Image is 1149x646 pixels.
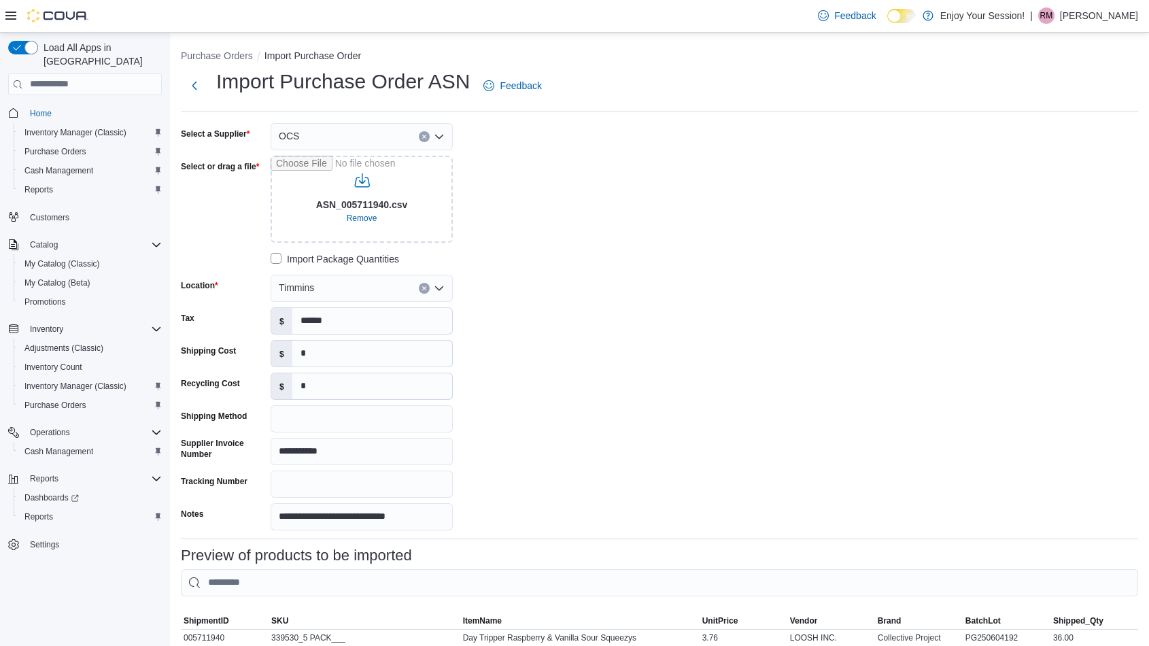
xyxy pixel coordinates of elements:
[19,143,92,160] a: Purchase Orders
[24,258,100,269] span: My Catalog (Classic)
[19,443,99,460] a: Cash Management
[19,256,162,272] span: My Catalog (Classic)
[30,239,58,250] span: Catalog
[3,235,167,254] button: Catalog
[181,509,203,520] label: Notes
[812,2,881,29] a: Feedback
[463,615,502,626] span: ItemName
[19,378,162,394] span: Inventory Manager (Classic)
[181,476,247,487] label: Tracking Number
[181,630,269,646] div: 005711940
[887,23,888,24] span: Dark Mode
[181,345,236,356] label: Shipping Cost
[14,507,167,526] button: Reports
[1040,7,1053,24] span: RM
[702,615,738,626] span: UnitPrice
[1053,615,1103,626] span: Shipped_Qty
[19,509,58,525] a: Reports
[3,103,167,123] button: Home
[1050,630,1138,646] div: 36.00
[271,373,292,399] label: $
[271,308,292,334] label: $
[24,209,75,226] a: Customers
[887,9,916,23] input: Dark Mode
[19,163,99,179] a: Cash Management
[38,41,162,68] span: Load All Apps in [GEOGRAPHIC_DATA]
[19,256,105,272] a: My Catalog (Classic)
[787,613,875,629] button: Vendor
[19,124,132,141] a: Inventory Manager (Classic)
[700,630,787,646] div: 3.76
[1050,613,1138,629] button: Shipped_Qty
[181,50,253,61] button: Purchase Orders
[24,446,93,457] span: Cash Management
[3,469,167,488] button: Reports
[24,536,162,553] span: Settings
[14,358,167,377] button: Inventory Count
[3,320,167,339] button: Inventory
[19,275,162,291] span: My Catalog (Beta)
[24,511,53,522] span: Reports
[787,630,875,646] div: LOOSH INC.
[790,615,818,626] span: Vendor
[181,280,218,291] label: Location
[14,339,167,358] button: Adjustments (Classic)
[24,105,162,122] span: Home
[24,537,65,553] a: Settings
[24,296,66,307] span: Promotions
[875,630,963,646] div: Collective Project
[24,165,93,176] span: Cash Management
[19,490,84,506] a: Dashboards
[1030,7,1033,24] p: |
[24,471,162,487] span: Reports
[434,283,445,294] button: Open list of options
[3,423,167,442] button: Operations
[14,442,167,461] button: Cash Management
[30,212,69,223] span: Customers
[24,184,53,195] span: Reports
[19,397,162,413] span: Purchase Orders
[24,492,79,503] span: Dashboards
[878,615,902,626] span: Brand
[14,180,167,199] button: Reports
[19,294,162,310] span: Promotions
[30,473,58,484] span: Reports
[3,534,167,554] button: Settings
[19,397,92,413] a: Purchase Orders
[271,615,288,626] span: SKU
[940,7,1025,24] p: Enjoy Your Session!
[181,411,247,422] label: Shipping Method
[19,340,109,356] a: Adjustments (Classic)
[181,613,269,629] button: ShipmentID
[8,98,162,590] nav: Complex example
[19,182,58,198] a: Reports
[30,108,52,119] span: Home
[478,72,547,99] a: Feedback
[19,359,88,375] a: Inventory Count
[216,68,470,95] h1: Import Purchase Order ASN
[700,613,787,629] button: UnitPrice
[460,613,700,629] button: ItemName
[271,156,453,243] input: Use aria labels when no actual label is in use
[30,539,59,550] span: Settings
[19,378,132,394] a: Inventory Manager (Classic)
[30,427,70,438] span: Operations
[24,424,75,441] button: Operations
[19,509,162,525] span: Reports
[181,378,240,389] label: Recycling Cost
[19,490,162,506] span: Dashboards
[419,283,430,294] button: Clear input
[19,182,162,198] span: Reports
[24,237,63,253] button: Catalog
[30,324,63,335] span: Inventory
[434,131,445,142] button: Open list of options
[19,340,162,356] span: Adjustments (Classic)
[27,9,88,22] img: Cova
[24,381,126,392] span: Inventory Manager (Classic)
[19,443,162,460] span: Cash Management
[181,569,1138,596] input: This is a search bar. As you type, the results lower in the page will automatically filter.
[24,400,86,411] span: Purchase Orders
[19,275,96,291] a: My Catalog (Beta)
[834,9,876,22] span: Feedback
[875,613,963,629] button: Brand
